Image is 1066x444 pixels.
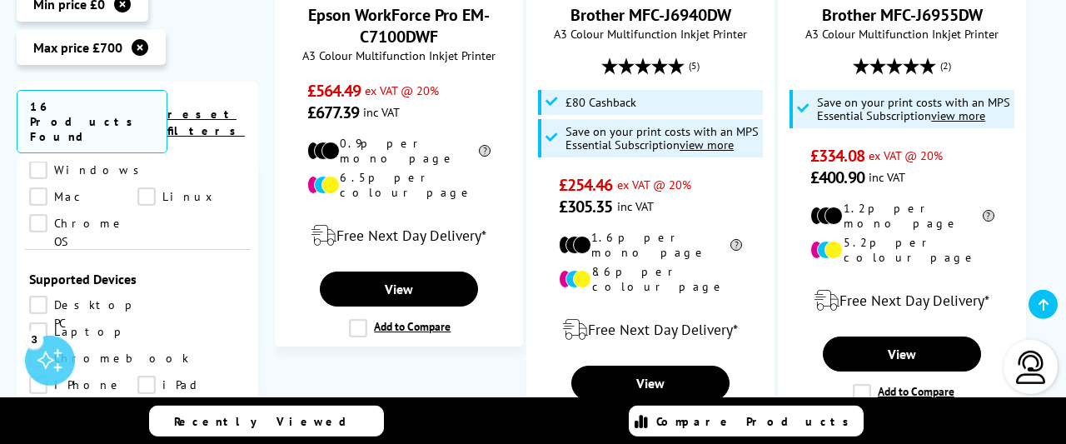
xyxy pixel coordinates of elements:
[570,4,731,26] a: Brother MFC-J6940DW
[787,26,1017,42] span: A3 Colour Multifunction Inkjet Printer
[689,50,700,82] span: (5)
[29,376,137,394] a: iPhone
[940,50,951,82] span: (2)
[810,201,994,231] li: 1.2p per mono page
[308,4,490,47] a: Epson WorkForce Pro EM-C7100DWF
[365,82,439,98] span: ex VAT @ 20%
[559,196,613,217] span: £305.35
[565,123,759,152] span: Save on your print costs with an MPS Essential Subscription
[617,177,691,192] span: ex VAT @ 20%
[869,169,905,185] span: inc VAT
[853,384,954,402] label: Add to Compare
[931,107,985,123] u: view more
[307,102,360,123] span: £677.39
[363,104,400,120] span: inc VAT
[810,167,864,188] span: £400.90
[17,90,167,153] span: 16 Products Found
[535,26,765,42] span: A3 Colour Multifunction Inkjet Printer
[565,96,636,109] span: £80 Cashback
[810,145,864,167] span: £334.08
[320,272,478,307] a: View
[307,170,491,200] li: 6.5p per colour page
[1014,351,1048,384] img: user-headset-light.svg
[29,296,139,314] a: Desktop PC
[817,94,1010,123] span: Save on your print costs with an MPS Essential Subscription
[535,307,765,353] div: modal_delivery
[307,136,491,166] li: 0.9p per mono page
[167,107,245,138] a: reset filters
[787,277,1017,324] div: modal_delivery
[137,376,246,394] a: iPad
[29,271,246,287] div: Supported Devices
[149,406,384,437] a: Recently Viewed
[822,4,983,26] a: Brother MFC-J6955DW
[559,264,742,294] li: 8.6p per colour page
[25,330,43,348] div: 3
[617,198,654,214] span: inc VAT
[174,414,363,429] span: Recently Viewed
[680,137,734,152] u: view more
[656,414,858,429] span: Compare Products
[137,187,246,206] a: Linux
[307,80,361,102] span: £564.49
[629,406,864,437] a: Compare Products
[29,322,137,341] a: Laptop
[29,161,148,179] a: Windows
[559,174,613,196] span: £254.46
[29,214,137,232] a: Chrome OS
[284,47,514,63] span: A3 Colour Multifunction Inkjet Printer
[823,337,981,372] a: View
[284,212,514,259] div: modal_delivery
[571,366,730,401] a: View
[29,349,189,367] a: Chromebook
[29,187,137,206] a: Mac
[33,39,122,56] span: Max price £700
[559,230,742,260] li: 1.6p per mono page
[869,147,943,163] span: ex VAT @ 20%
[810,235,994,265] li: 5.2p per colour page
[349,319,451,337] label: Add to Compare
